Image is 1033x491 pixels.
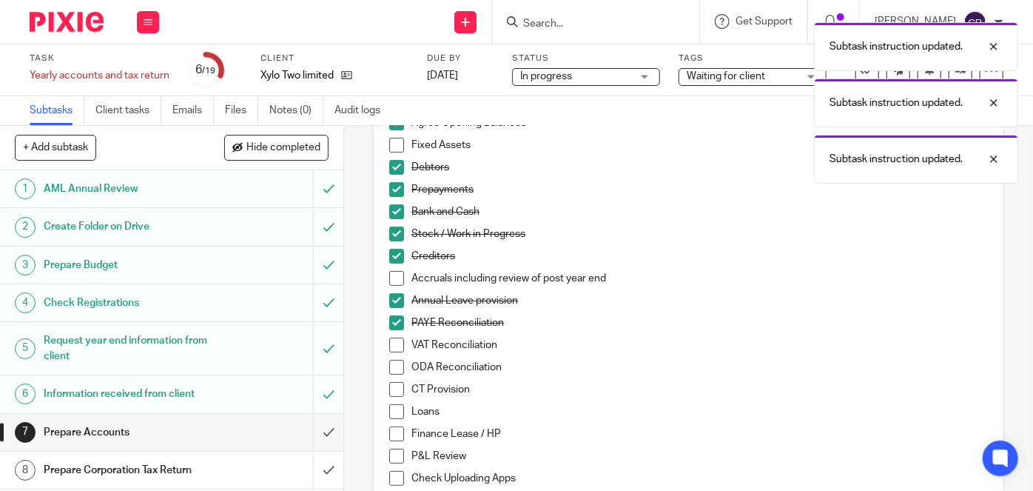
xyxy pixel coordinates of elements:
a: Subtasks [30,96,84,125]
div: Yearly accounts and tax return [30,68,169,83]
h1: Request year end information from client [44,330,214,367]
p: ODA Reconciliation [411,360,988,375]
button: + Add subtask [15,135,96,160]
h1: Prepare Accounts [44,421,214,444]
p: Subtask instruction updated. [830,96,963,110]
p: Xylo Two limited [260,68,334,83]
p: Accruals including review of post year end [411,271,988,286]
div: 8 [15,460,36,481]
a: Emails [172,96,214,125]
div: 6 [15,384,36,404]
p: Prepayments [411,182,988,197]
p: Creditors [411,249,988,264]
p: Bank and Cash [411,204,988,219]
p: Subtask instruction updated. [830,152,963,167]
p: Loans [411,404,988,419]
label: Due by [427,53,494,64]
h1: Prepare Corporation Tax Return [44,459,214,481]
div: 1 [15,178,36,199]
div: 2 [15,217,36,238]
p: Subtask instruction updated. [830,39,963,54]
p: Check Uploading Apps [411,471,988,486]
div: 3 [15,255,36,275]
a: Files [225,96,258,125]
span: Hide completed [246,142,320,154]
p: Annual Leave provision [411,293,988,308]
h1: Create Folder on Drive [44,216,214,238]
p: PAYE Reconciliation [411,315,988,330]
h1: Check Registrations [44,292,214,314]
div: 4 [15,293,36,313]
label: Client [260,53,408,64]
div: 6 [196,61,216,79]
p: Stock / Work in Progress [411,227,988,241]
h1: Information received from client [44,383,214,405]
a: Notes (0) [269,96,323,125]
span: [DATE] [427,70,458,81]
p: VAT Reconciliation [411,338,988,353]
small: /19 [203,67,216,75]
a: Client tasks [95,96,161,125]
h1: Prepare Budget [44,254,214,276]
img: Pixie [30,12,104,32]
div: 7 [15,422,36,443]
button: Hide completed [224,135,329,160]
p: Debtors [411,160,988,175]
p: Fixed Assets [411,138,988,153]
p: CT Provision [411,382,988,397]
label: Status [512,53,660,64]
p: P&L Review [411,449,988,464]
label: Task [30,53,169,64]
p: Finance Lease / HP [411,427,988,441]
img: svg%3E [963,10,987,34]
a: Audit logs [334,96,391,125]
h1: AML Annual Review [44,178,214,200]
div: 5 [15,338,36,359]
